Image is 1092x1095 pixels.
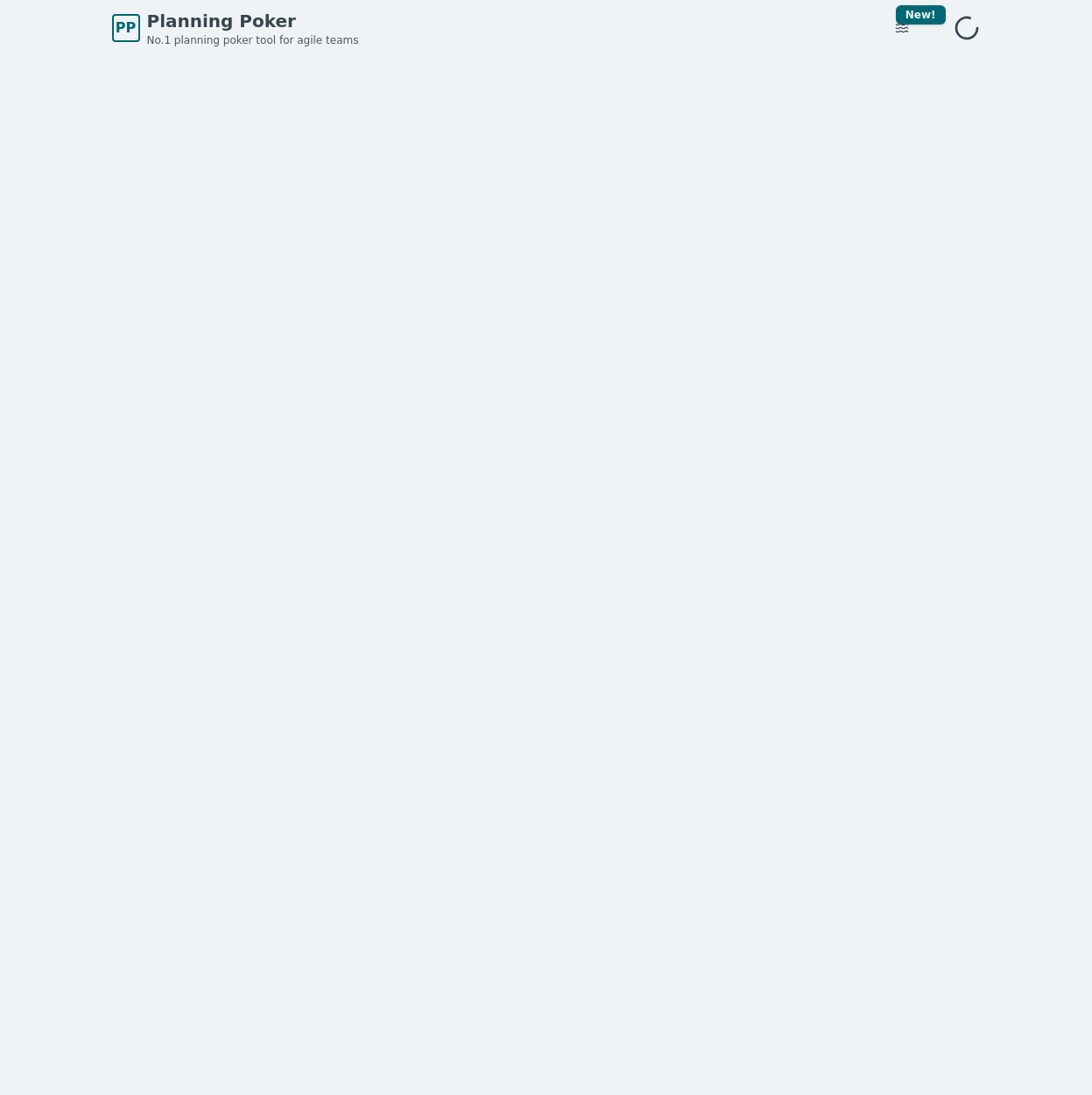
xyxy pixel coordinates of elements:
span: Planning Poker [147,9,359,33]
span: PP [116,18,136,39]
a: PPPlanning PokerNo.1 planning poker tool for agile teams [112,9,359,47]
div: New! [896,5,946,25]
span: No.1 planning poker tool for agile teams [147,33,359,47]
button: New! [886,12,918,44]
